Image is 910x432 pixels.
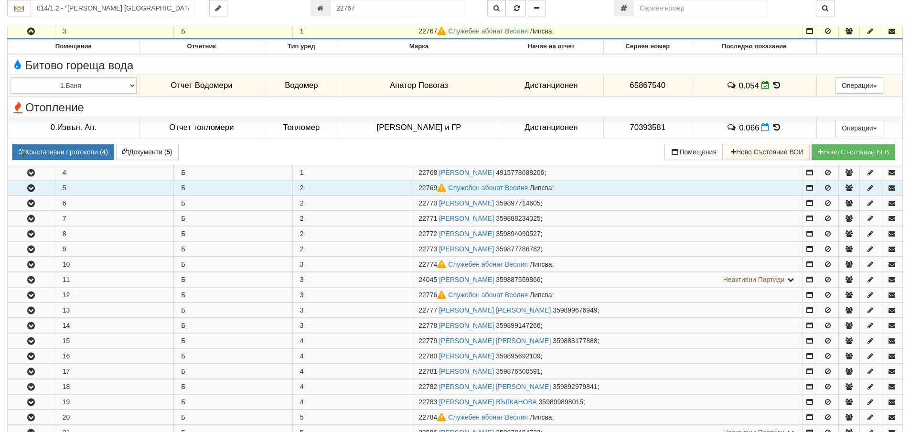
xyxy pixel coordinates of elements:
th: Тип уред [264,40,339,54]
i: Нов Отчет към 29/09/2025 [761,123,769,131]
span: Липсва [530,291,552,299]
td: ; [411,180,803,195]
span: Партида № [418,306,437,314]
td: Водомер [264,75,339,97]
span: Партида № [418,367,437,375]
span: 3 [300,322,304,329]
td: Дистанционен [499,117,603,139]
td: 11 [55,272,174,287]
span: Партида № [418,337,437,345]
td: ; [411,394,803,409]
a: [PERSON_NAME] [439,230,494,238]
span: Партида № [418,230,437,238]
td: 14 [55,318,174,333]
td: ; [411,410,803,424]
span: 3 [300,306,304,314]
b: 4 [102,148,106,156]
a: [PERSON_NAME] ВЪЛКАНОВА [439,398,537,406]
a: [PERSON_NAME] [439,276,494,283]
a: Служебен абонат Веолия [448,260,528,268]
td: ; [411,165,803,180]
td: 18 [55,379,174,394]
th: Марка [339,40,499,54]
td: ; [411,318,803,333]
span: 2 [300,199,304,207]
span: 359897714605 [496,199,540,207]
span: 4915778688206 [496,169,544,176]
td: ; [411,364,803,378]
span: 70393581 [630,123,665,132]
td: Б [174,348,293,363]
span: Липсва [530,413,552,421]
span: 2 [300,230,304,238]
td: Б [174,302,293,317]
span: 3 [300,260,304,268]
td: Б [174,24,293,39]
span: 359877786782 [496,245,540,253]
td: 9 [55,241,174,256]
span: Партида № [418,383,437,390]
span: 359899898015 [539,398,583,406]
span: 359892979841 [553,383,597,390]
td: Б [174,272,293,287]
a: [PERSON_NAME] [439,352,494,360]
td: Дистанционен [499,75,603,97]
a: [PERSON_NAME] [PERSON_NAME] [439,383,551,390]
span: Липсва [530,260,552,268]
a: [PERSON_NAME] [439,322,494,329]
button: Операции [835,120,883,136]
span: Отчет топломери [169,123,234,132]
span: История на забележките [727,81,739,90]
td: Б [174,165,293,180]
span: Отчет Водомери [171,81,232,90]
a: [PERSON_NAME] [439,215,494,222]
span: 359887559866 [496,276,540,283]
span: Партида № [418,413,448,421]
span: 359876500591 [496,367,540,375]
td: ; [411,24,803,39]
td: Б [174,195,293,210]
th: Помещение [8,40,139,54]
span: Партида № [418,291,448,299]
th: Отчетник [139,40,264,54]
span: 3 [300,291,304,299]
td: 13 [55,302,174,317]
span: 359888234025 [496,215,540,222]
td: Б [174,394,293,409]
span: 4 [300,352,304,360]
span: Партида № [418,184,448,192]
span: 1 [300,27,304,35]
td: 3 [55,24,174,39]
span: 65867540 [630,81,665,90]
th: Последно показание [692,40,816,54]
span: 5 [300,413,304,421]
a: [PERSON_NAME] [439,245,494,253]
td: 16 [55,348,174,363]
span: Липсва [530,27,552,35]
button: Ново Състояние ВОИ [725,144,810,160]
td: Б [174,180,293,195]
td: ; [411,379,803,394]
th: Начин на отчет [499,40,603,54]
a: [PERSON_NAME] [439,367,494,375]
td: Б [174,410,293,424]
td: ; [411,211,803,226]
td: 6 [55,195,174,210]
td: Б [174,333,293,348]
span: 4 [300,367,304,375]
span: Отопление [11,101,84,114]
td: 5 [55,180,174,195]
span: История на забележките [727,123,739,132]
td: 4 [55,165,174,180]
td: Б [174,211,293,226]
span: Партида № [418,245,437,253]
a: Служебен абонат Веолия [448,291,528,299]
button: Констативни протоколи (4) [12,144,114,160]
span: 4 [300,398,304,406]
td: 8 [55,226,174,241]
a: [PERSON_NAME] [439,169,494,176]
td: ; [411,195,803,210]
td: ; [411,241,803,256]
span: Партида № [418,322,437,329]
a: [PERSON_NAME] [PERSON_NAME] [439,306,551,314]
